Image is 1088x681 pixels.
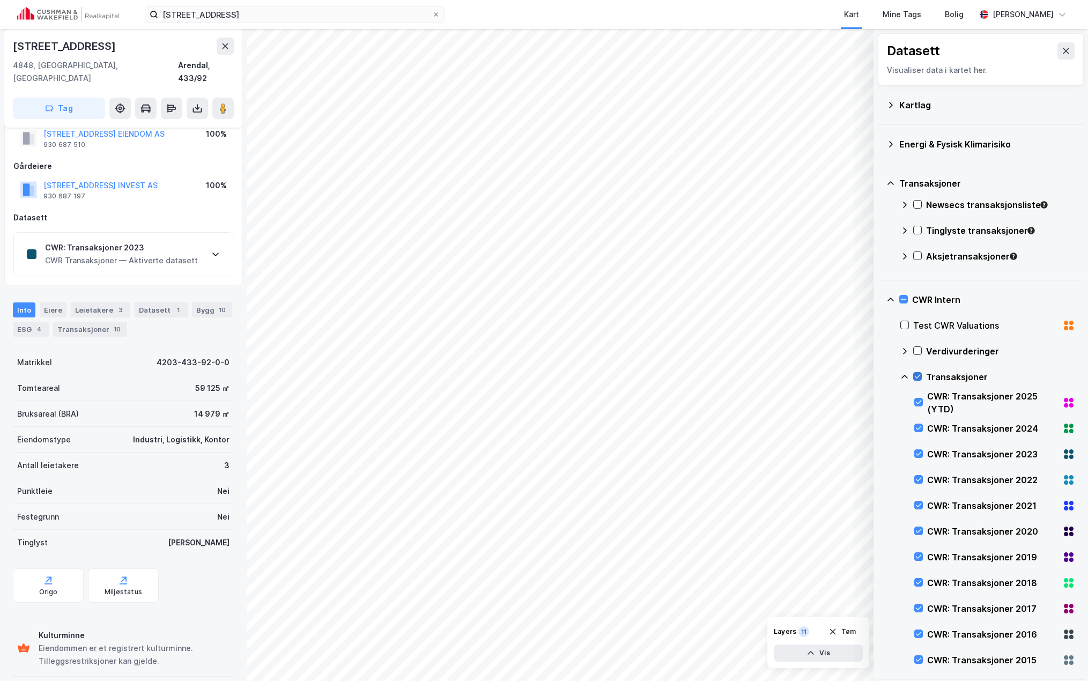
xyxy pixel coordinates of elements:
div: Bolig [945,8,964,21]
div: Tooltip anchor [1039,200,1049,210]
div: 4848, [GEOGRAPHIC_DATA], [GEOGRAPHIC_DATA] [13,59,178,85]
div: Tomteareal [17,382,60,395]
div: Transaksjoner [926,371,1075,383]
div: Eiendomstype [17,433,71,446]
iframe: Chat Widget [1034,630,1088,681]
div: [STREET_ADDRESS] [13,38,118,55]
div: Kontrollprogram for chat [1034,630,1088,681]
div: 11 [798,626,809,637]
div: Tinglyste transaksjoner [926,224,1075,237]
div: Kart [844,8,859,21]
div: Arendal, 433/92 [178,59,234,85]
div: CWR: Transaksjoner 2024 [927,422,1058,435]
div: 10 [112,324,123,335]
div: 930 687 510 [43,140,85,149]
div: CWR: Transaksjoner 2022 [927,473,1058,486]
div: Matrikkel [17,356,52,369]
div: 100% [206,179,227,192]
div: 14 979 ㎡ [194,408,230,420]
div: Festegrunn [17,510,59,523]
div: Origo [39,588,58,596]
button: Tøm [821,623,863,640]
img: cushman-wakefield-realkapital-logo.202ea83816669bd177139c58696a8fa1.svg [17,7,119,22]
div: Antall leietakere [17,459,79,472]
div: Eiendommen er et registrert kulturminne. Tilleggsrestriksjoner kan gjelde. [39,642,230,668]
div: Verdivurderinger [926,345,1075,358]
div: Nei [217,510,230,523]
div: Kartlag [899,99,1075,112]
div: Nei [217,485,230,498]
div: CWR: Transaksjoner 2023 [927,448,1058,461]
div: [PERSON_NAME] [168,536,230,549]
div: Transaksjoner [899,177,1075,190]
button: Vis [774,645,863,662]
div: CWR: Transaksjoner 2023 [45,241,198,254]
div: 3 [115,305,126,315]
div: Test CWR Valuations [913,319,1058,332]
div: Punktleie [17,485,53,498]
div: CWR Transaksjoner — Aktiverte datasett [45,254,198,267]
div: Tooltip anchor [1026,226,1036,235]
div: Kulturminne [39,629,230,642]
div: 1 [173,305,183,315]
div: CWR: Transaksjoner 2021 [927,499,1058,512]
div: CWR: Transaksjoner 2017 [927,602,1058,615]
div: Bygg [192,302,232,317]
div: CWR: Transaksjoner 2020 [927,525,1058,538]
div: Tinglyst [17,536,48,549]
div: Industri, Logistikk, Kontor [133,433,230,446]
div: Datasett [135,302,188,317]
div: Energi & Fysisk Klimarisiko [899,138,1075,151]
button: Tag [13,98,105,119]
div: 4 [34,324,45,335]
div: [PERSON_NAME] [993,8,1054,21]
div: Bruksareal (BRA) [17,408,79,420]
div: Visualiser data i kartet her. [887,64,1075,77]
div: 100% [206,128,227,140]
input: Søk på adresse, matrikkel, gårdeiere, leietakere eller personer [158,6,432,23]
div: 4203-433-92-0-0 [157,356,230,369]
div: CWR: Transaksjoner 2025 (YTD) [927,390,1058,416]
div: Transaksjoner [53,322,127,337]
div: Miljøstatus [105,588,142,596]
div: Info [13,302,35,317]
div: CWR: Transaksjoner 2016 [927,628,1058,641]
div: CWR: Transaksjoner 2015 [927,654,1058,667]
div: Eiere [40,302,66,317]
div: 10 [217,305,228,315]
div: Datasett [13,211,233,224]
div: Gårdeiere [13,160,233,173]
div: Tooltip anchor [1009,251,1018,261]
div: 3 [224,459,230,472]
div: CWR Intern [912,293,1075,306]
div: 930 687 197 [43,192,85,201]
div: Layers [774,627,796,636]
div: Mine Tags [883,8,921,21]
div: Aksjetransaksjoner [926,250,1075,263]
div: CWR: Transaksjoner 2018 [927,576,1058,589]
div: Leietakere [71,302,130,317]
div: Newsecs transaksjonsliste [926,198,1075,211]
div: CWR: Transaksjoner 2019 [927,551,1058,564]
div: 59 125 ㎡ [195,382,230,395]
div: ESG [13,322,49,337]
div: Datasett [887,42,940,60]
